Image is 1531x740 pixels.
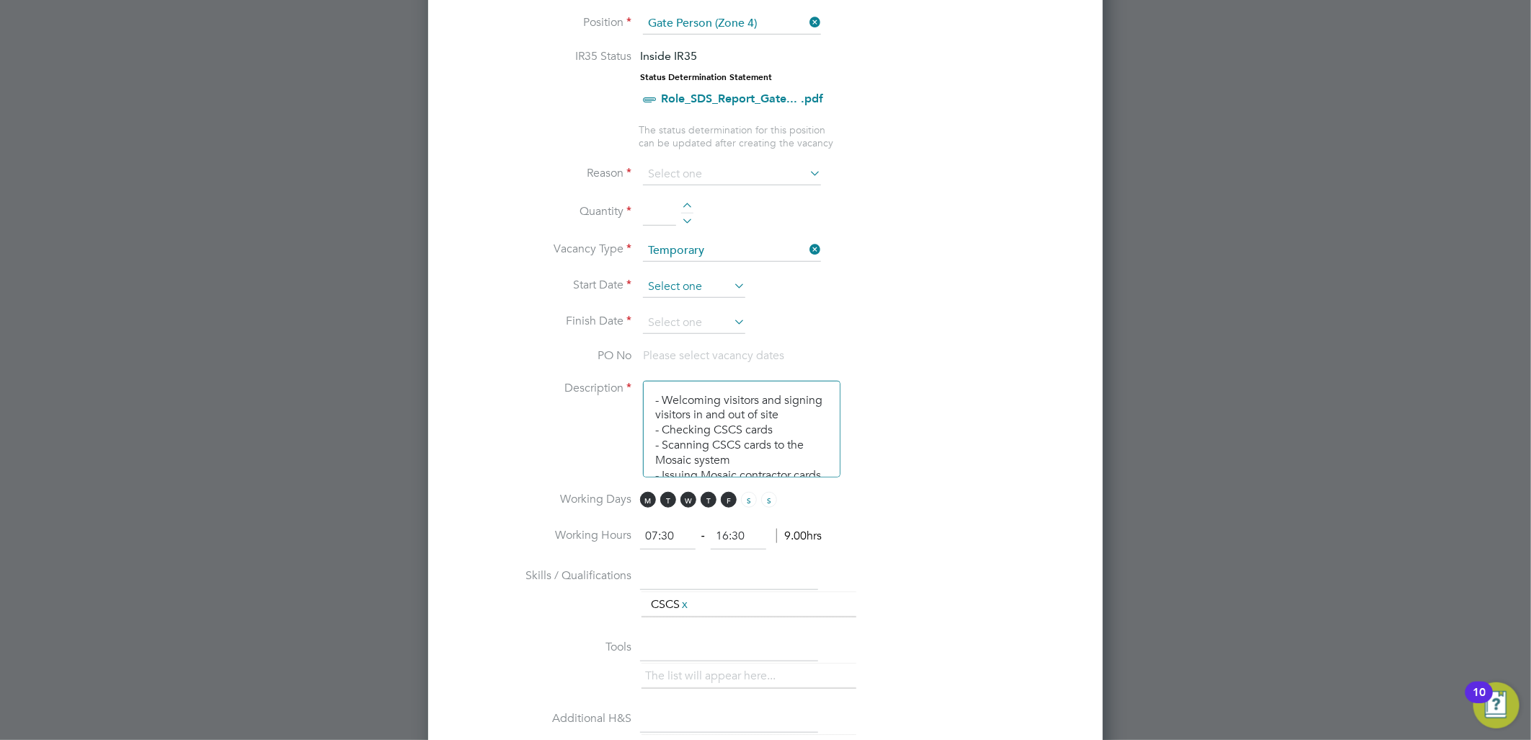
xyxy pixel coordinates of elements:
[451,348,631,364] label: PO No
[451,711,631,726] label: Additional H&S
[451,381,631,396] label: Description
[1473,682,1519,728] button: Open Resource Center, 10 new notifications
[776,529,822,543] span: 9.00hrs
[451,528,631,543] label: Working Hours
[451,204,631,219] label: Quantity
[451,278,631,293] label: Start Date
[698,529,708,543] span: ‐
[661,92,823,105] a: Role_SDS_Report_Gate... .pdf
[451,15,631,30] label: Position
[1473,692,1486,711] div: 10
[451,492,631,507] label: Working Days
[643,312,745,334] input: Select one
[761,492,777,508] span: S
[640,492,656,508] span: M
[660,492,676,508] span: T
[451,166,631,181] label: Reason
[680,595,690,614] a: x
[645,666,781,686] li: The list will appear here...
[643,348,784,363] span: Please select vacancy dates
[643,240,821,262] input: Select one
[680,492,696,508] span: W
[643,13,821,35] input: Search for...
[701,492,716,508] span: T
[451,568,631,583] label: Skills / Qualifications
[721,492,737,508] span: F
[640,49,697,63] span: Inside IR35
[640,524,696,550] input: 08:00
[711,524,766,550] input: 17:00
[451,640,631,655] label: Tools
[643,276,745,298] input: Select one
[451,314,631,329] label: Finish Date
[741,492,757,508] span: S
[645,595,696,615] li: CSCS
[451,242,631,257] label: Vacancy Type
[643,164,821,185] input: Select one
[451,49,631,64] label: IR35 Status
[640,72,772,82] strong: Status Determination Statement
[639,123,833,149] span: The status determination for this position can be updated after creating the vacancy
